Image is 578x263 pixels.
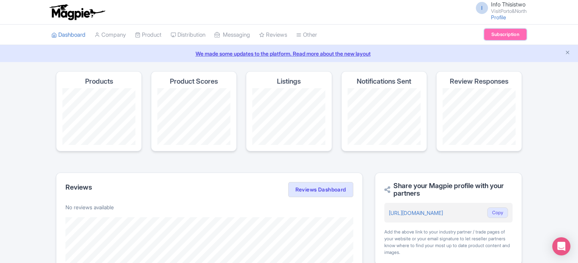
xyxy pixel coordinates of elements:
a: Reviews [259,25,287,45]
a: Other [296,25,317,45]
a: Profile [491,14,506,20]
h4: Review Responses [450,78,508,85]
h4: Product Scores [170,78,218,85]
a: Reviews Dashboard [288,182,353,197]
h4: Notifications Sent [357,78,411,85]
a: Distribution [171,25,205,45]
button: Close announcement [565,49,570,58]
div: Add the above link to your industry partner / trade pages of your website or your email signature... [384,229,513,256]
a: Company [95,25,126,45]
p: No reviews available [65,203,353,211]
small: VisitPorto&North [491,9,527,14]
span: Info Thisistwo [491,1,525,8]
a: We made some updates to the platform. Read more about the new layout [5,50,573,58]
div: Open Intercom Messenger [552,237,570,255]
a: Dashboard [51,25,85,45]
a: Subscription [484,29,527,40]
span: I [476,2,488,14]
button: Copy [487,207,508,218]
h4: Listings [277,78,301,85]
a: [URL][DOMAIN_NAME] [389,210,443,216]
h2: Reviews [65,184,92,191]
a: Messaging [214,25,250,45]
a: I Info Thisistwo VisitPorto&North [471,2,527,14]
a: Product [135,25,162,45]
h2: Share your Magpie profile with your partners [384,182,513,197]
h4: Products [85,78,113,85]
img: logo-ab69f6fb50320c5b225c76a69d11143b.png [48,4,106,20]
